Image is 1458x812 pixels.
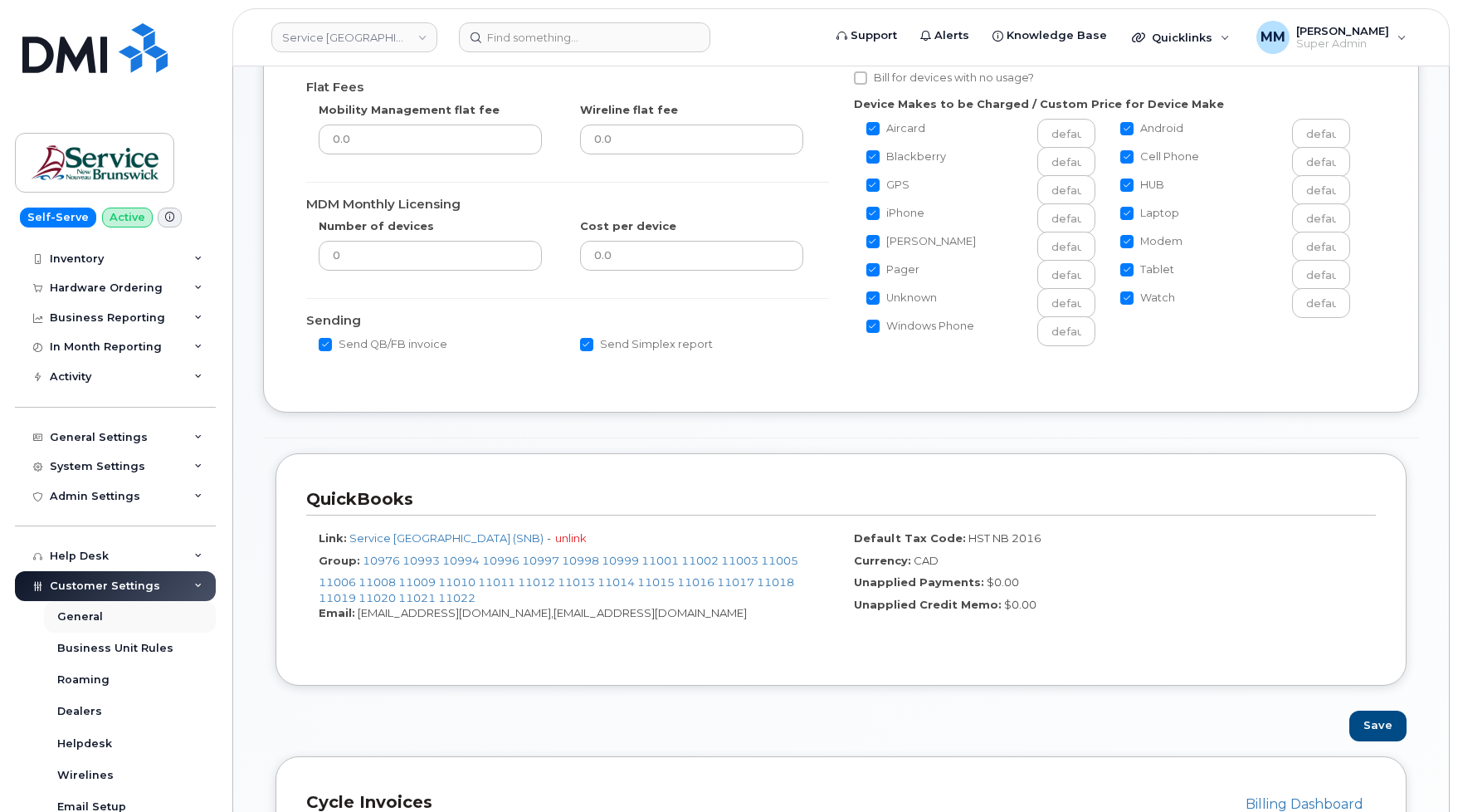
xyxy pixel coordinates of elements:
input: Blackberry [1037,147,1095,177]
a: 11005 [761,554,798,567]
input: Cell Phone [1120,150,1134,164]
input: GPS [1037,175,1095,205]
input: Modem [1120,235,1134,248]
label: Default Tax Code: [854,531,966,546]
span: Super Admin [1296,37,1389,51]
a: Support [825,19,909,52]
h4: MDM Monthly Licensing [306,198,829,212]
a: 10976 [363,554,400,567]
label: Mobility Management flat fee [319,102,500,118]
input: Windows Phone [1037,316,1095,346]
a: 11003 [721,554,758,567]
input: Unknown [866,291,880,305]
input: Android [1292,119,1350,149]
label: iPhone [866,203,924,223]
a: 11016 [677,575,714,589]
a: 11020 [358,591,396,604]
label: Group: [319,553,360,569]
span: [PERSON_NAME] [1296,24,1389,37]
input: Watch [1292,288,1350,318]
a: Service New Brunswick (SNB) [271,22,437,52]
label: Aircard [866,119,925,139]
label: Device Makes to be Charged / Custom Price for Device Make [854,96,1224,112]
input: Android [1120,122,1134,135]
label: Laptop [1120,203,1179,223]
input: Watch [1120,291,1134,305]
div: Quicklinks [1120,21,1241,54]
a: 10999 [602,554,639,567]
a: 11019 [319,591,356,604]
label: Wireline flat fee [580,102,678,118]
input: Laptop [1292,203,1350,233]
input: Blackberry [866,150,880,164]
input: Send Simplex report [580,338,593,351]
a: 11009 [398,575,436,589]
a: 11022 [438,591,475,604]
input: iPhone [1037,203,1095,233]
label: Watch [1120,288,1175,308]
input: Unknown [1037,288,1095,318]
label: Number of devices [319,218,434,234]
h3: QuickBooks [306,488,1363,511]
h4: Sending [306,314,829,328]
input: Pager [866,263,880,276]
label: Unknown [866,288,937,308]
input: Modem [1292,232,1350,262]
a: 11002 [681,554,719,567]
input: Tablet [1120,263,1134,276]
label: Android [1120,119,1183,139]
input: Find something... [459,22,710,52]
input: Laptop [1120,207,1134,220]
input: [PERSON_NAME] [866,235,880,248]
a: 10996 [482,554,519,567]
label: Unapplied Credit Memo: [854,597,1002,613]
input: [PERSON_NAME] [1037,232,1095,262]
input: Windows Phone [866,320,880,333]
label: Bill for devices with no usage? [854,68,1034,88]
label: Tablet [1120,260,1174,280]
label: Unapplied Payments: [854,575,984,590]
a: 11018 [757,575,794,589]
label: HUB [1120,175,1164,195]
label: Email: [319,605,355,621]
span: $0.00 [987,575,1019,589]
label: Currency: [854,553,911,569]
a: 10994 [442,554,480,567]
input: Cell Phone [1292,147,1350,177]
span: - [546,531,553,545]
h4: Flat Fees [306,81,829,95]
input: Tablet [1292,260,1350,290]
span: CAD [914,554,939,567]
span: $0.00 [1004,598,1036,611]
label: Send QB/FB invoice [319,335,447,355]
a: 11001 [641,554,679,567]
input: Pager [1037,260,1095,290]
label: Windows Phone [866,316,974,336]
label: Blackberry [866,147,946,167]
span: Support [851,27,897,44]
a: unlink [555,531,587,545]
input: Aircard [866,122,880,135]
label: [PERSON_NAME] [866,232,976,252]
a: 11017 [717,575,754,589]
input: GPS [866,179,880,192]
span: MM [1261,27,1285,47]
button: Save [1349,711,1407,741]
a: 11011 [478,575,515,589]
a: 10998 [562,554,599,567]
a: 11006 [319,575,356,589]
input: Send QB/FB invoice [319,338,332,351]
a: 11008 [358,575,396,589]
a: 10997 [522,554,559,567]
input: Aircard [1037,119,1095,149]
label: Send Simplex report [580,335,713,355]
input: iPhone [866,207,880,220]
span: HST NB 2016 [968,531,1041,545]
a: Service [GEOGRAPHIC_DATA] (SNB) [349,531,544,545]
input: HUB [1292,175,1350,205]
label: Cost per device [580,218,676,234]
span: Knowledge Base [1007,27,1107,44]
label: GPS [866,175,909,195]
a: 11021 [398,591,436,604]
a: Alerts [909,19,981,52]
